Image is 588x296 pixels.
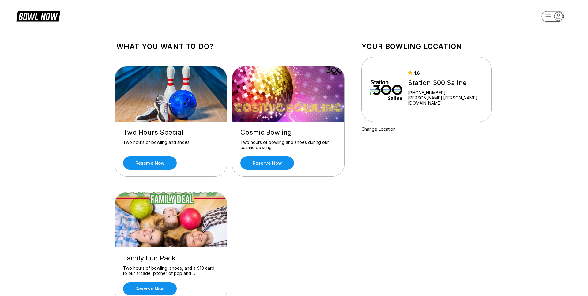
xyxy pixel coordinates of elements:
div: Two Hours Special [123,128,219,137]
div: Two hours of bowling and shoes during our cosmic bowling. [240,140,336,150]
div: Two hours of bowling, shoes, and a $10 card to our arcade, pitcher of pop and ... [123,265,219,276]
h1: Your bowling location [361,42,492,51]
img: Cosmic Bowling [232,66,345,122]
img: Station 300 Saline [370,66,402,112]
a: Change Location [361,126,396,132]
img: Family Fun Pack [115,192,228,247]
div: Cosmic Bowling [240,128,336,137]
a: Reserve now [240,156,294,170]
img: Two Hours Special [115,66,228,122]
div: [PHONE_NUMBER] [408,90,483,95]
a: Reserve now [123,282,177,295]
div: Station 300 Saline [408,79,483,87]
a: [PERSON_NAME].[PERSON_NAME]...[DOMAIN_NAME] [408,95,483,106]
h1: What you want to do? [116,42,343,51]
div: Two hours of bowling and shoes! [123,140,219,150]
a: Reserve now [123,156,177,170]
div: 4.8 [408,70,483,76]
div: Family Fun Pack [123,254,219,262]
